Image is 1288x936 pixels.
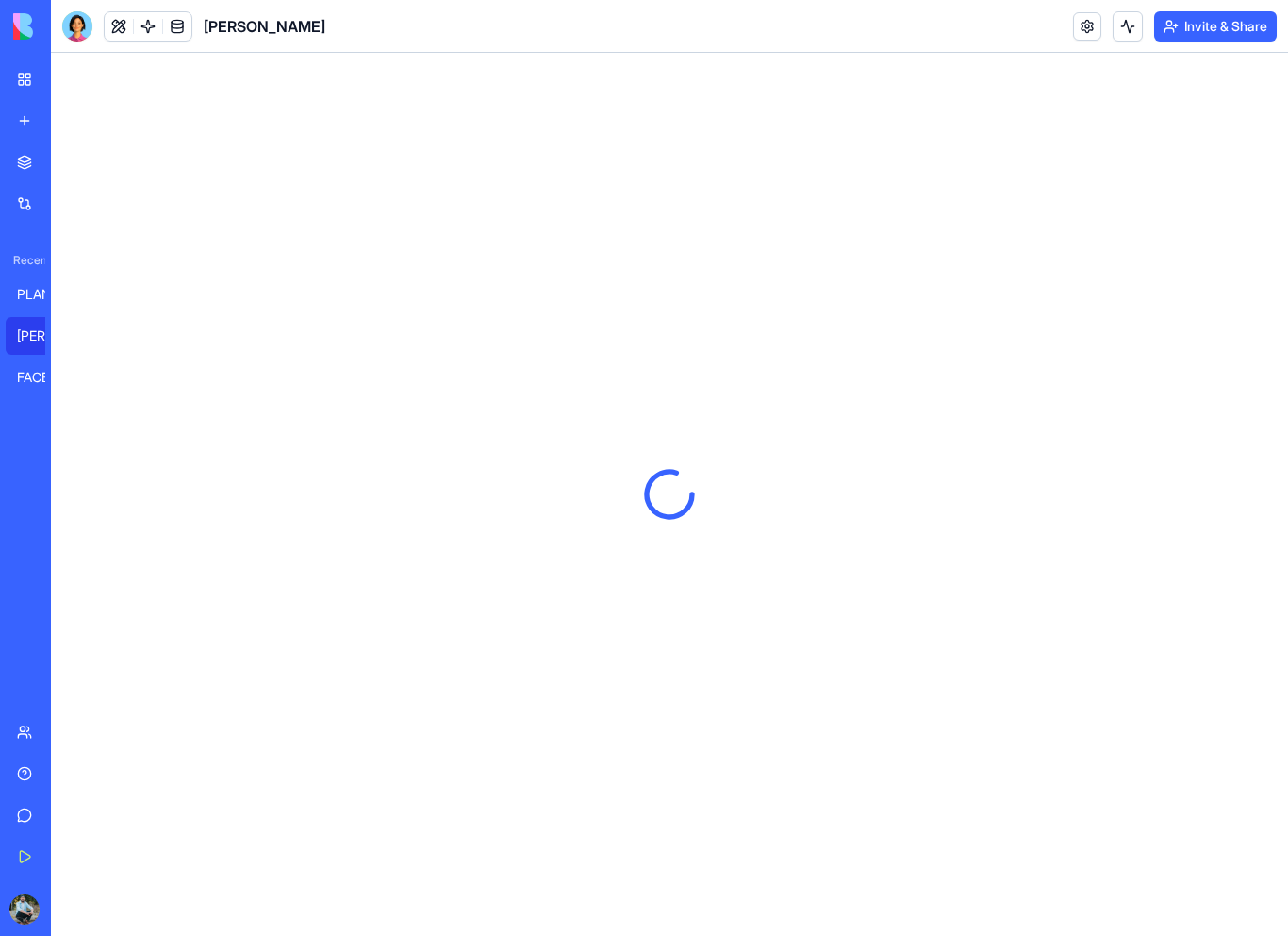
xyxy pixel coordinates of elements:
button: Invite & Share [1154,11,1277,42]
div: PLANEACION DE CONTENIDO [17,285,70,304]
span: Recent [6,253,45,268]
div: [PERSON_NAME] [17,326,70,345]
a: FACEBOOK RENT [6,359,81,396]
span: [PERSON_NAME] [204,15,325,38]
a: [PERSON_NAME] [6,317,81,355]
div: FACEBOOK RENT [17,368,70,387]
img: ACg8ocJNHXTW_YLYpUavmfs3syqsdHTtPnhfTho5TN6JEWypo_6Vv8rXJA=s96-c [9,894,40,925]
img: logo [13,13,130,40]
a: PLANEACION DE CONTENIDO [6,276,81,313]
